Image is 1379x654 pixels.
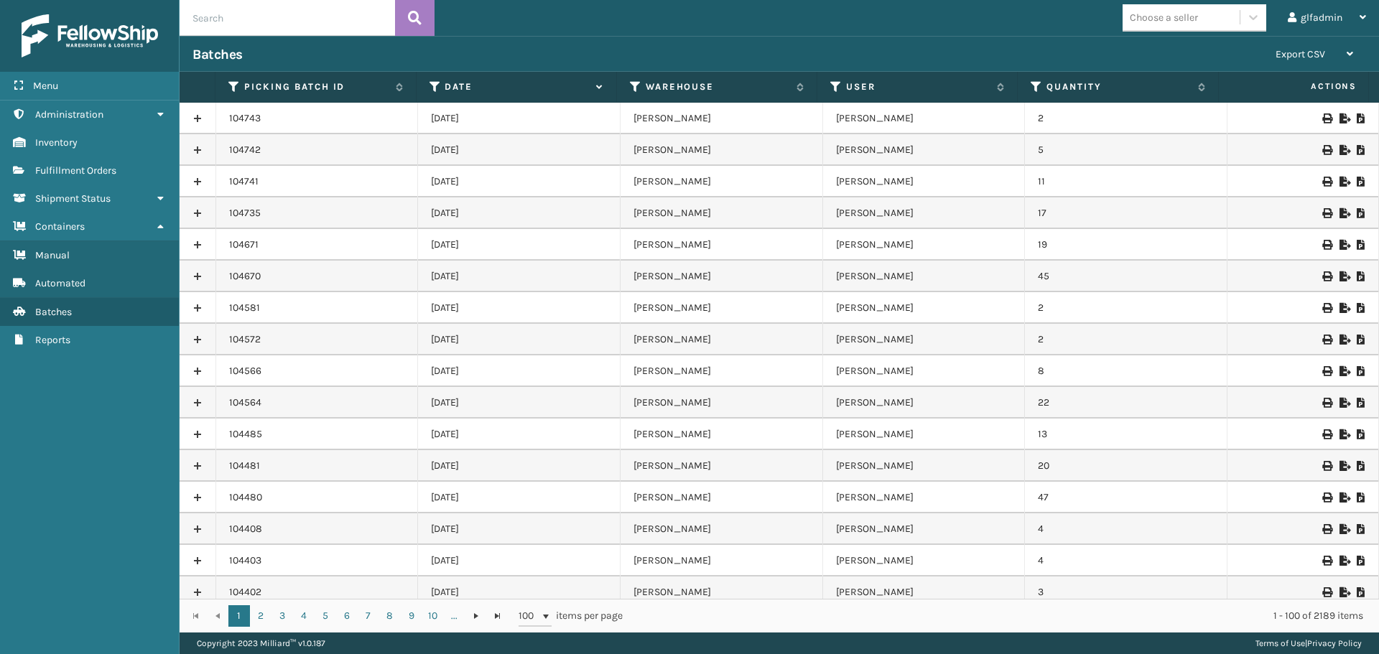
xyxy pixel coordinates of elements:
i: Export to .xls [1339,145,1348,155]
i: Export to .xls [1339,492,1348,503]
span: Administration [35,108,103,121]
td: [DATE] [418,419,621,450]
i: Print Picklist Labels [1322,303,1331,313]
td: [PERSON_NAME] [621,576,823,608]
i: Print Picklist [1357,587,1365,597]
img: logo [22,14,158,57]
h3: Batches [192,46,243,63]
td: [DATE] [418,103,621,134]
span: Reports [35,334,70,346]
td: [DATE] [418,229,621,261]
td: [PERSON_NAME] [823,166,1026,197]
td: 104485 [216,419,419,450]
i: Print Picklist [1357,113,1365,123]
span: Containers [35,220,85,233]
td: [PERSON_NAME] [823,450,1026,482]
td: 4 [1025,545,1227,576]
td: [DATE] [418,134,621,166]
td: 104741 [216,166,419,197]
a: 5 [315,605,336,627]
a: 8 [379,605,401,627]
td: 104481 [216,450,419,482]
i: Export to .xls [1339,177,1348,187]
td: 104671 [216,229,419,261]
p: Copyright 2023 Milliard™ v 1.0.187 [197,632,325,654]
td: [PERSON_NAME] [823,103,1026,134]
td: [PERSON_NAME] [823,261,1026,292]
td: [PERSON_NAME] [621,292,823,324]
i: Print Picklist Labels [1322,492,1331,503]
td: [DATE] [418,513,621,545]
span: Export CSV [1276,48,1325,60]
i: Print Picklist Labels [1322,429,1331,439]
td: 20 [1025,450,1227,482]
a: Terms of Use [1255,638,1305,648]
i: Print Picklist [1357,398,1365,408]
td: [PERSON_NAME] [823,576,1026,608]
div: Choose a seller [1130,10,1198,25]
i: Print Picklist Labels [1322,113,1331,123]
td: [PERSON_NAME] [823,292,1026,324]
i: Export to .xls [1339,335,1348,345]
a: Privacy Policy [1307,638,1362,648]
td: [PERSON_NAME] [823,482,1026,513]
td: [PERSON_NAME] [621,450,823,482]
td: [PERSON_NAME] [621,103,823,134]
i: Print Picklist Labels [1322,271,1331,281]
td: 5 [1025,134,1227,166]
td: 47 [1025,482,1227,513]
i: Export to .xls [1339,556,1348,566]
td: 104743 [216,103,419,134]
i: Print Picklist [1357,271,1365,281]
div: 1 - 100 of 2189 items [643,609,1363,623]
i: Export to .xls [1339,113,1348,123]
td: 104742 [216,134,419,166]
i: Print Picklist [1357,335,1365,345]
td: [PERSON_NAME] [823,229,1026,261]
td: 13 [1025,419,1227,450]
a: 10 [422,605,444,627]
a: 7 [358,605,379,627]
i: Export to .xls [1339,303,1348,313]
td: 2 [1025,103,1227,134]
td: [DATE] [418,482,621,513]
i: Print Picklist Labels [1322,587,1331,597]
i: Print Picklist [1357,366,1365,376]
td: [DATE] [418,355,621,387]
td: 104735 [216,197,419,229]
td: [PERSON_NAME] [823,197,1026,229]
td: [DATE] [418,261,621,292]
td: [PERSON_NAME] [621,229,823,261]
i: Export to .xls [1339,271,1348,281]
a: Go to the last page [487,605,509,627]
td: 3 [1025,576,1227,608]
a: 9 [401,605,422,627]
i: Print Picklist Labels [1322,461,1331,471]
span: Actions [1223,75,1365,98]
label: Quantity [1046,80,1190,93]
td: [PERSON_NAME] [621,261,823,292]
i: Export to .xls [1339,461,1348,471]
span: Automated [35,277,85,289]
i: Print Picklist [1357,303,1365,313]
i: Export to .xls [1339,524,1348,534]
td: 104403 [216,545,419,576]
i: Print Picklist Labels [1322,398,1331,408]
i: Export to .xls [1339,208,1348,218]
i: Print Picklist [1357,461,1365,471]
td: 104564 [216,387,419,419]
td: 2 [1025,324,1227,355]
td: 11 [1025,166,1227,197]
i: Print Picklist Labels [1322,556,1331,566]
i: Print Picklist [1357,492,1365,503]
td: 45 [1025,261,1227,292]
i: Export to .xls [1339,366,1348,376]
div: | [1255,632,1362,654]
label: Date [445,80,588,93]
td: [PERSON_NAME] [621,545,823,576]
td: 2 [1025,292,1227,324]
td: [PERSON_NAME] [621,419,823,450]
td: 104566 [216,355,419,387]
td: 104572 [216,324,419,355]
td: 22 [1025,387,1227,419]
